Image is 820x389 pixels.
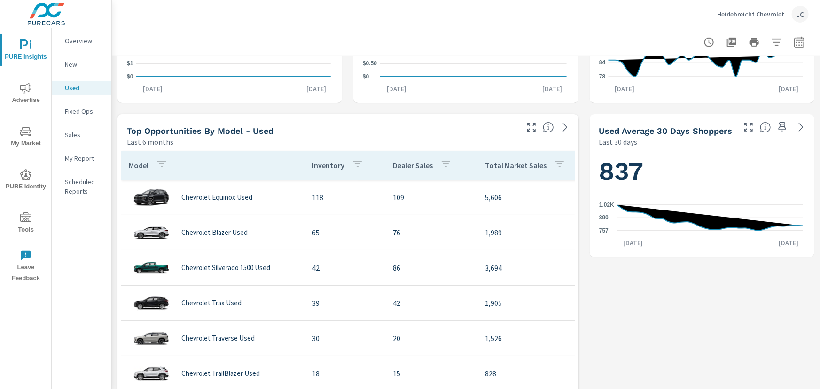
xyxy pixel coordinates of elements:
p: Dealer Sales [393,161,433,170]
p: 18 [312,368,378,379]
div: nav menu [0,28,51,288]
img: glamour [133,324,170,352]
p: 1,526 [485,333,585,344]
p: Total Market Sales [485,161,547,170]
text: 757 [599,227,609,234]
p: [DATE] [536,84,569,93]
button: "Export Report to PDF" [722,33,741,52]
p: Heidebreicht Chevrolet [717,10,784,18]
p: 42 [312,262,378,273]
div: Sales [52,128,111,142]
p: 118 [312,192,378,203]
button: Select Date Range [790,33,809,52]
p: New [65,60,104,69]
h5: Top Opportunities by Model - Used [127,126,273,136]
p: 15 [393,368,470,379]
p: Chevrolet Equinox Used [181,193,252,202]
p: [DATE] [608,84,641,93]
p: 109 [393,192,470,203]
text: $0 [363,73,369,80]
p: My Report [65,154,104,163]
p: Model [129,161,148,170]
a: See more details in report [794,120,809,135]
span: My Market [3,126,48,149]
h5: Used Average 30 Days Shoppers [599,126,733,136]
p: Sales [65,130,104,140]
p: Last 6 months [127,136,173,148]
h1: 837 [599,156,805,187]
span: Advertise [3,83,48,106]
p: 828 [485,368,585,379]
p: [DATE] [300,84,333,93]
div: Used [52,81,111,95]
p: Chevrolet Blazer Used [181,228,248,237]
p: Chevrolet TrailBlazer Used [181,369,260,378]
text: 78 [599,73,606,80]
p: 1,905 [485,297,585,309]
p: 5,606 [485,192,585,203]
p: 65 [312,227,378,238]
div: Overview [52,34,111,48]
span: A rolling 30 day total of daily Shoppers on the dealership website, averaged over the selected da... [760,122,771,133]
p: Fixed Ops [65,107,104,116]
span: Tools [3,212,48,235]
p: Scheduled Reports [65,177,104,196]
text: 890 [599,215,609,221]
p: [DATE] [380,84,413,93]
p: 30 [312,333,378,344]
p: Last 30 days [599,136,638,148]
button: Apply Filters [767,33,786,52]
img: glamour [133,254,170,282]
p: 1,989 [485,227,585,238]
img: glamour [133,289,170,317]
img: glamour [133,183,170,211]
p: Chevrolet Silverado 1500 Used [181,264,270,272]
p: Chevrolet Trax Used [181,299,242,307]
span: Save this to your personalized report [775,120,790,135]
a: See more details in report [558,120,573,135]
img: glamour [133,218,170,247]
p: Overview [65,36,104,46]
p: [DATE] [772,238,805,248]
p: 76 [393,227,470,238]
text: $0 [127,73,133,80]
p: 86 [393,262,470,273]
span: PURE Insights [3,39,48,62]
p: [DATE] [772,84,805,93]
button: Print Report [745,33,764,52]
div: New [52,57,111,71]
button: Make Fullscreen [524,120,539,135]
span: PURE Identity [3,169,48,192]
p: [DATE] [617,238,649,248]
span: Find the biggest opportunities within your model lineup by seeing how each model is selling in yo... [543,122,554,133]
p: 20 [393,333,470,344]
text: $1 [127,61,133,67]
div: LC [792,6,809,23]
p: 39 [312,297,378,309]
text: 84 [599,59,606,66]
div: Scheduled Reports [52,175,111,198]
p: 3,694 [485,262,585,273]
span: Leave Feedback [3,250,48,284]
p: Chevrolet Traverse Used [181,334,255,342]
img: glamour [133,359,170,388]
p: 42 [393,297,470,309]
text: 1.02K [599,202,614,208]
button: Make Fullscreen [741,120,756,135]
div: My Report [52,151,111,165]
p: Used [65,83,104,93]
p: Inventory [312,161,344,170]
p: [DATE] [136,84,169,93]
div: Fixed Ops [52,104,111,118]
text: $0.50 [363,61,377,67]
